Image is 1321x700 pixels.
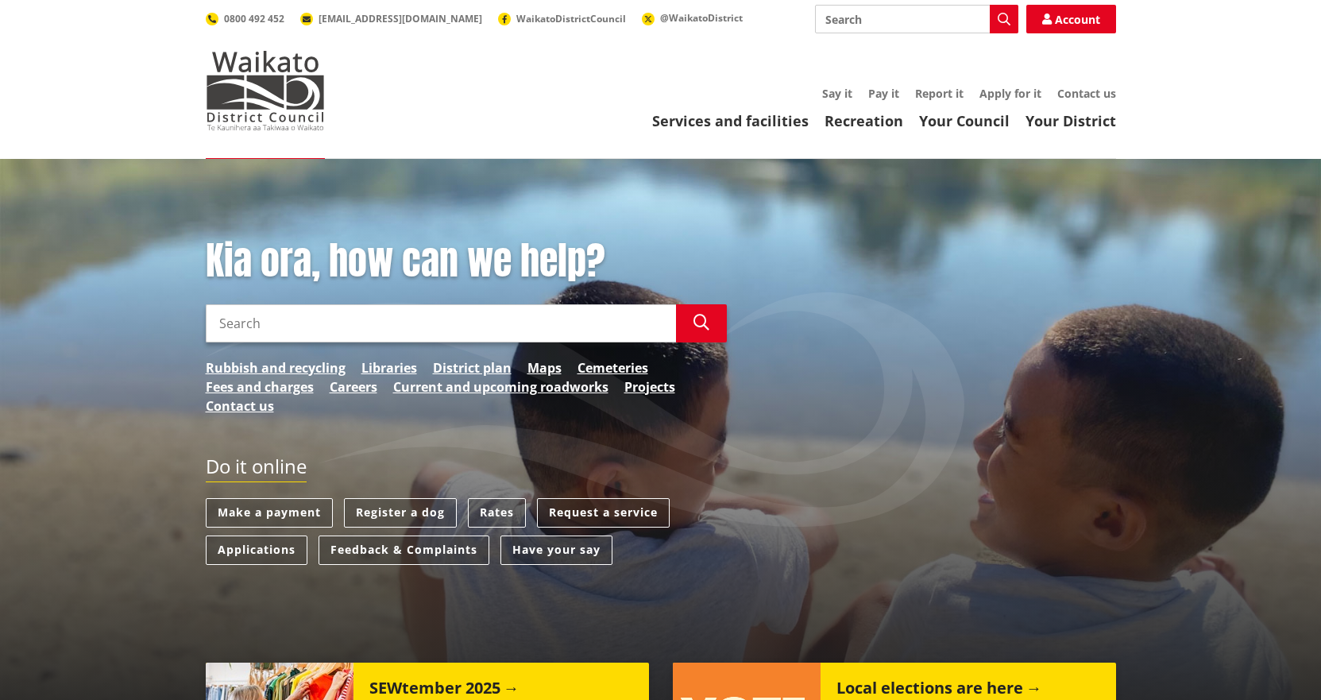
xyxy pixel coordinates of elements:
a: WaikatoDistrictCouncil [498,12,626,25]
a: Say it [822,86,852,101]
a: Cemeteries [577,358,648,377]
a: Feedback & Complaints [319,536,489,565]
a: Have your say [500,536,612,565]
h2: Do it online [206,455,307,483]
a: Request a service [537,498,670,528]
input: Search input [206,304,676,342]
a: Report it [915,86,964,101]
a: Pay it [868,86,899,101]
span: @WaikatoDistrict [660,11,743,25]
a: Apply for it [979,86,1041,101]
a: Your District [1026,111,1116,130]
a: Contact us [206,396,274,416]
img: Waikato District Council - Te Kaunihera aa Takiwaa o Waikato [206,51,325,130]
a: Applications [206,536,307,565]
a: Maps [527,358,562,377]
a: Register a dog [344,498,457,528]
a: Make a payment [206,498,333,528]
a: Account [1026,5,1116,33]
a: Services and facilities [652,111,809,130]
a: Your Council [919,111,1010,130]
a: Recreation [825,111,903,130]
input: Search input [815,5,1018,33]
a: Fees and charges [206,377,314,396]
span: [EMAIL_ADDRESS][DOMAIN_NAME] [319,12,482,25]
a: Projects [624,377,675,396]
a: Rates [468,498,526,528]
a: Current and upcoming roadworks [393,377,608,396]
a: [EMAIL_ADDRESS][DOMAIN_NAME] [300,12,482,25]
a: @WaikatoDistrict [642,11,743,25]
span: WaikatoDistrictCouncil [516,12,626,25]
a: 0800 492 452 [206,12,284,25]
a: District plan [433,358,512,377]
a: Libraries [361,358,417,377]
a: Contact us [1057,86,1116,101]
span: 0800 492 452 [224,12,284,25]
a: Rubbish and recycling [206,358,346,377]
h1: Kia ora, how can we help? [206,238,727,284]
a: Careers [330,377,377,396]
